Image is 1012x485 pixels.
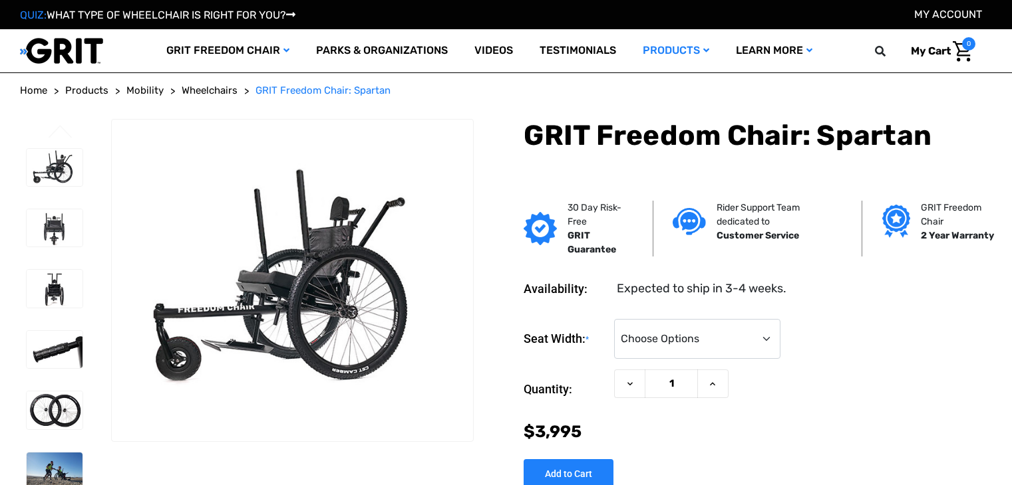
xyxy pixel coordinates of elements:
[723,29,826,72] a: Learn More
[47,125,75,141] button: Go to slide 4 of 4
[568,201,632,229] p: 30 Day Risk-Free
[914,8,982,21] a: Account
[881,37,901,65] input: Search
[20,84,47,96] span: Home
[153,29,303,72] a: GRIT Freedom Chair
[20,9,295,21] a: QUIZ:WHAT TYPE OF WHEELCHAIR IS RIGHT FOR YOU?
[20,83,992,98] nav: Breadcrumb
[112,159,474,401] img: GRIT Freedom Chair: Spartan
[20,83,47,98] a: Home
[953,41,972,62] img: Cart
[911,45,951,57] span: My Cart
[255,84,391,96] span: GRIT Freedom Chair: Spartan
[568,230,616,255] strong: GRIT Guarantee
[303,29,461,72] a: Parks & Organizations
[20,9,47,21] span: QUIZ:
[27,270,83,307] img: GRIT Freedom Chair: Spartan
[461,29,526,72] a: Videos
[882,205,910,238] img: Grit freedom
[182,84,238,96] span: Wheelchairs
[20,37,103,64] img: GRIT All-Terrain Wheelchair and Mobility Equipment
[524,119,992,152] h1: GRIT Freedom Chair: Spartan
[524,212,557,245] img: GRIT Guarantee
[921,201,997,229] p: GRIT Freedom Chair
[65,83,108,98] a: Products
[255,83,391,98] a: GRIT Freedom Chair: Spartan
[65,84,108,96] span: Products
[27,331,83,368] img: GRIT Freedom Chair: Spartan
[524,369,607,409] label: Quantity:
[901,37,975,65] a: Cart with 0 items
[617,280,786,298] dd: Expected to ship in 3-4 weeks.
[27,209,83,246] img: GRIT Freedom Chair: Spartan
[524,422,582,441] span: $3,995
[717,201,842,229] p: Rider Support Team dedicated to
[524,280,607,298] dt: Availability:
[182,83,238,98] a: Wheelchairs
[526,29,629,72] a: Testimonials
[126,83,164,98] a: Mobility
[673,208,706,235] img: Customer service
[126,84,164,96] span: Mobility
[629,29,723,72] a: Products
[921,230,994,241] strong: 2 Year Warranty
[524,319,607,359] label: Seat Width:
[27,149,83,186] img: GRIT Freedom Chair: Spartan
[962,37,975,50] span: 0
[717,230,799,241] strong: Customer Service
[27,391,83,429] img: GRIT Freedom Chair: Spartan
